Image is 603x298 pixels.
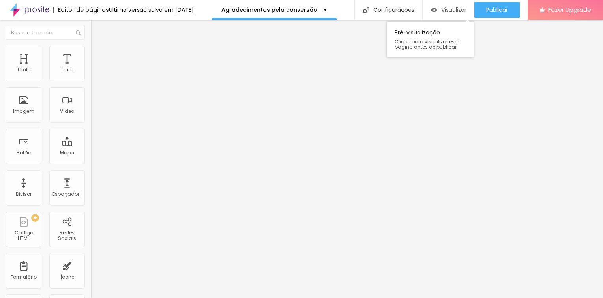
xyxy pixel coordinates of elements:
div: Divisor [16,191,32,197]
input: Buscar elemento [6,26,85,40]
button: Publicar [474,2,520,18]
div: Imagem [13,109,34,114]
img: view-1.svg [431,7,437,13]
font: Pré-visualização [395,28,440,36]
div: Mapa [60,150,74,156]
div: Editor de páginas [53,7,109,13]
div: Botão [17,150,31,156]
div: Espaçador | [52,191,82,197]
button: Visualizar [423,2,474,18]
span: Fazer Upgrade [548,6,591,13]
div: Título [17,67,30,73]
div: Ícone [60,274,74,280]
div: Redes Sociais [51,230,82,242]
p: Agradecimentos pela conversão [221,7,317,13]
img: Ícone [363,7,369,13]
div: Texto [61,67,73,73]
img: Ícone [76,30,81,35]
div: Formulário [11,274,37,280]
span: Visualizar [441,7,466,13]
span: Clique para visualizar esta página antes de publicar. [395,39,466,49]
iframe: Editor [91,20,603,298]
font: Configurações [373,7,414,13]
span: Publicar [486,7,508,13]
div: Código HTML [8,230,39,242]
div: Vídeo [60,109,74,114]
div: Última versão salva em [DATE] [109,7,194,13]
